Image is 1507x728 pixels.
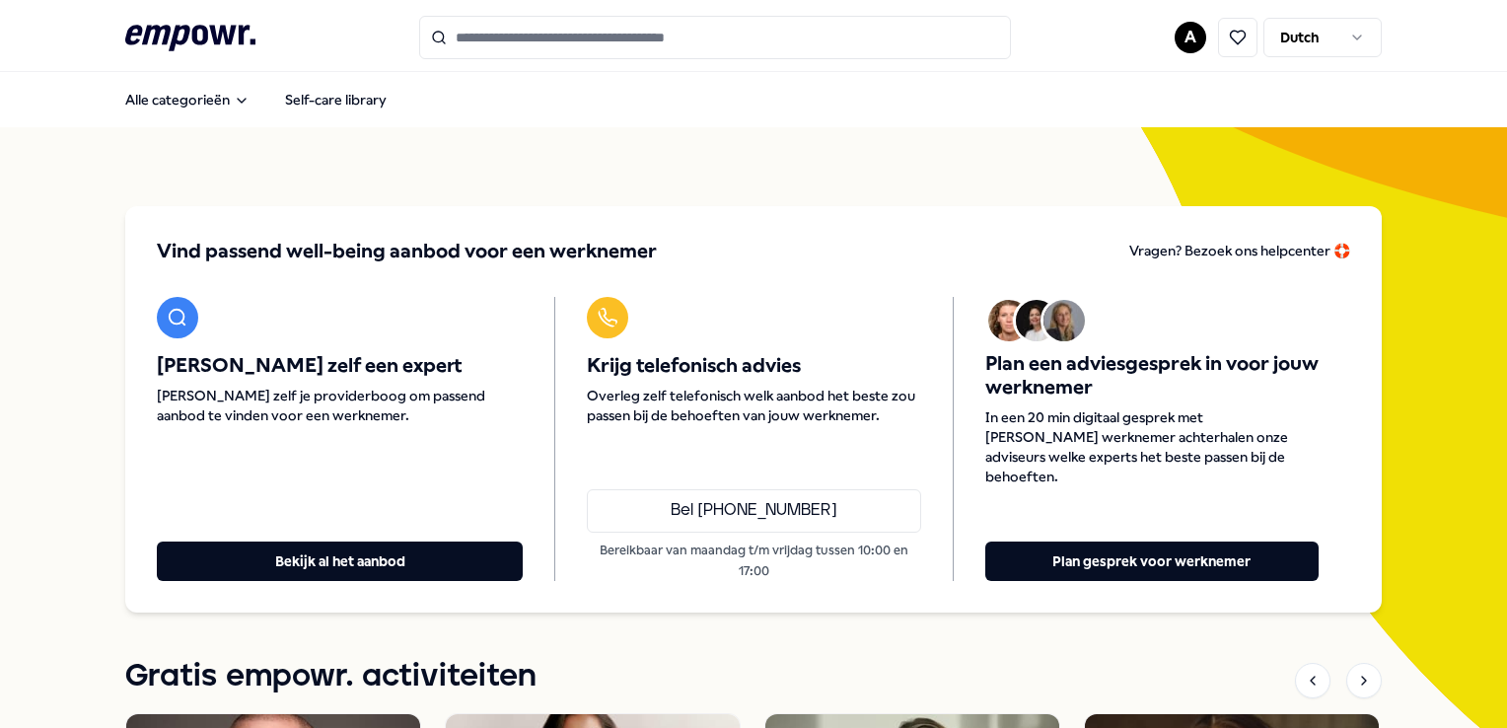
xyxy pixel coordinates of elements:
span: Vragen? Bezoek ons helpcenter 🛟 [1129,243,1350,258]
h1: Gratis empowr. activiteiten [125,652,537,701]
span: In een 20 min digitaal gesprek met [PERSON_NAME] werknemer achterhalen onze adviseurs welke exper... [985,407,1319,486]
img: Avatar [988,300,1030,341]
span: [PERSON_NAME] zelf een expert [157,354,523,378]
a: Bel [PHONE_NUMBER] [587,489,920,533]
span: Plan een adviesgesprek in voor jouw werknemer [985,352,1319,400]
span: Vind passend well-being aanbod voor een werknemer [157,238,657,265]
nav: Main [109,80,402,119]
button: A [1175,22,1206,53]
img: Avatar [1016,300,1057,341]
span: Overleg zelf telefonisch welk aanbod het beste zou passen bij de behoeften van jouw werknemer. [587,386,920,425]
p: Bereikbaar van maandag t/m vrijdag tussen 10:00 en 17:00 [587,541,920,581]
button: Alle categorieën [109,80,265,119]
button: Plan gesprek voor werknemer [985,542,1319,581]
a: Self-care library [269,80,402,119]
button: Bekijk al het aanbod [157,542,523,581]
span: [PERSON_NAME] zelf je providerboog om passend aanbod te vinden voor een werknemer. [157,386,523,425]
img: Avatar [1043,300,1085,341]
input: Search for products, categories or subcategories [419,16,1011,59]
a: Vragen? Bezoek ons helpcenter 🛟 [1129,238,1350,265]
span: Krijg telefonisch advies [587,354,920,378]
